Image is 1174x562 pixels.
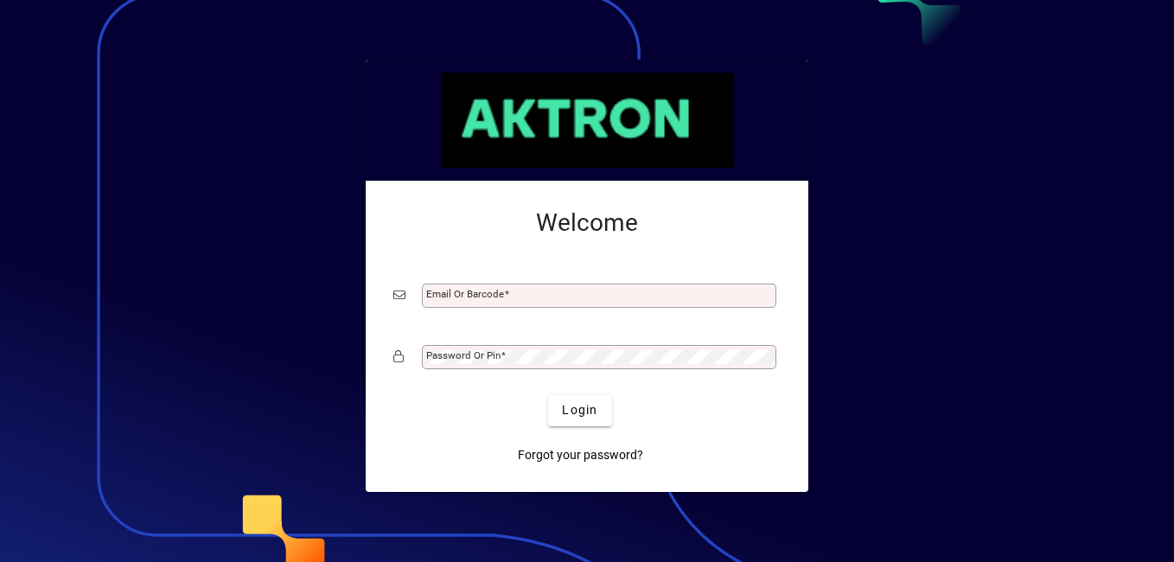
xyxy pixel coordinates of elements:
mat-label: Email or Barcode [426,288,504,300]
span: Forgot your password? [518,446,643,464]
button: Login [548,395,611,426]
a: Forgot your password? [511,440,650,471]
span: Login [562,401,597,419]
mat-label: Password or Pin [426,349,501,361]
h2: Welcome [393,208,781,238]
